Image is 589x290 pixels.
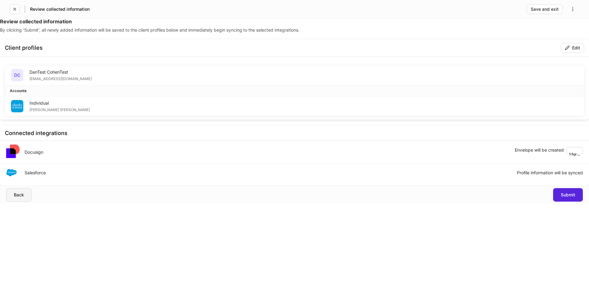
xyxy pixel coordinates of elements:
[14,72,20,78] h5: DC
[515,147,564,153] div: Envelope will be created
[561,193,575,197] div: Submit
[5,44,43,52] div: Client profiles
[517,170,583,176] div: Profile information will be synced
[527,4,563,14] button: Save and exit
[561,43,584,53] button: Edit
[5,130,67,137] div: Connected integrations
[10,88,26,94] div: Accounts
[25,170,46,176] div: Salesforce
[14,193,24,197] div: Back
[29,100,90,106] div: Individual
[29,106,90,112] div: [PERSON_NAME] [PERSON_NAME]
[531,7,559,11] div: Save and exit
[30,6,90,12] h5: Review collected information
[569,145,580,157] div: 1 form
[565,45,580,50] div: Edit
[25,149,43,155] div: Docusign
[29,69,92,75] div: DanTest CohenTest
[11,100,23,112] img: charles-schwab-BFYFdbvS.png
[29,75,92,81] div: [EMAIL_ADDRESS][DOMAIN_NAME]
[553,188,583,202] button: Submit
[6,188,32,202] button: Back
